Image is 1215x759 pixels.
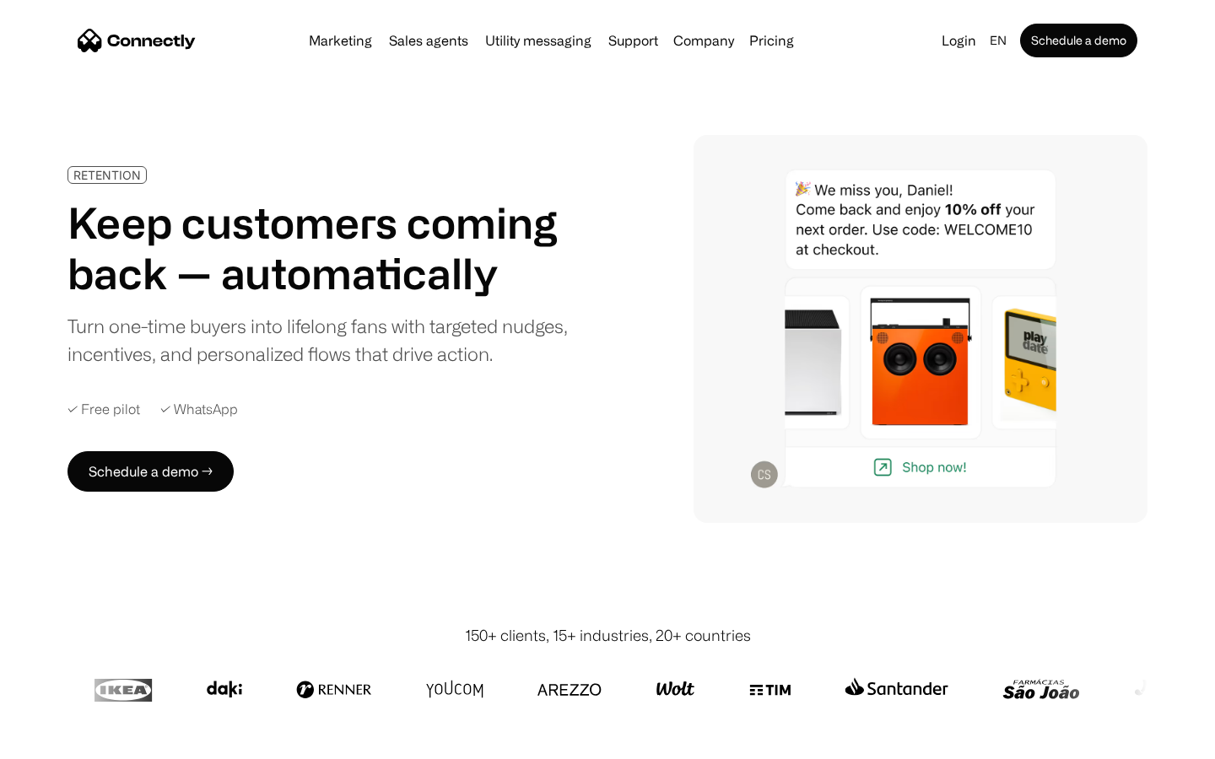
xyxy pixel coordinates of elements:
[17,728,101,753] aside: Language selected: English
[465,624,751,647] div: 150+ clients, 15+ industries, 20+ countries
[34,729,101,753] ul: Language list
[742,34,801,47] a: Pricing
[1020,24,1137,57] a: Schedule a demo
[382,34,475,47] a: Sales agents
[67,451,234,492] a: Schedule a demo →
[602,34,665,47] a: Support
[160,401,238,417] div: ✓ WhatsApp
[990,29,1007,52] div: en
[478,34,598,47] a: Utility messaging
[67,312,580,368] div: Turn one-time buyers into lifelong fans with targeted nudges, incentives, and personalized flows ...
[673,29,734,52] div: Company
[67,401,140,417] div: ✓ Free pilot
[73,169,141,181] div: RETENTION
[302,34,379,47] a: Marketing
[935,29,983,52] a: Login
[67,197,580,299] h1: Keep customers coming back — automatically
